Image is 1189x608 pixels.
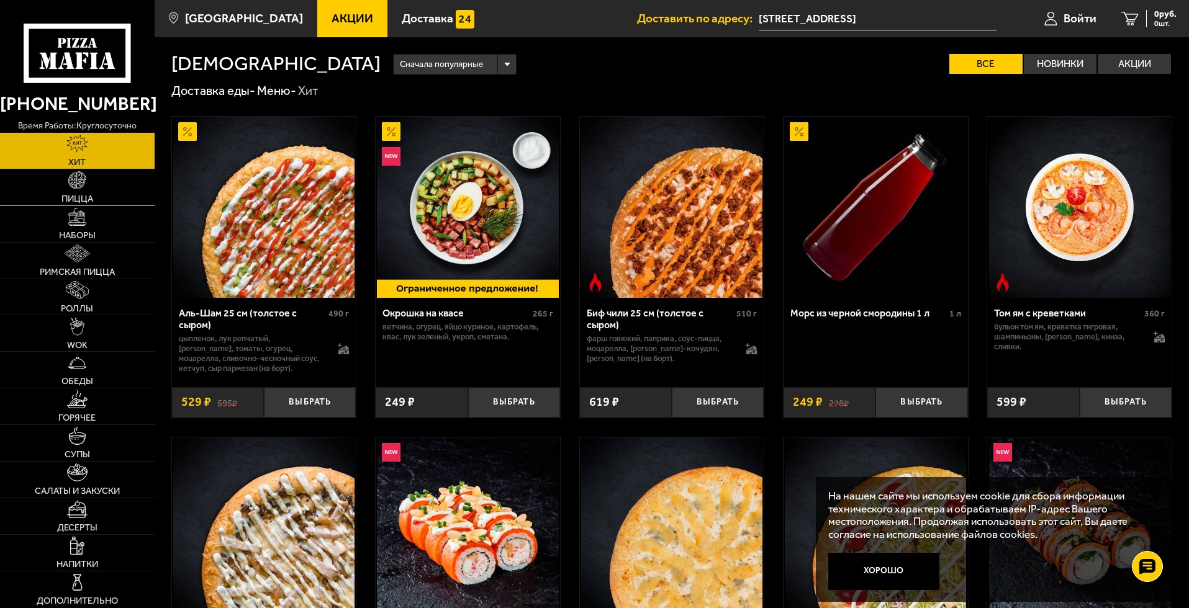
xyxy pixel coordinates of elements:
[67,341,88,350] span: WOK
[257,83,296,98] a: Меню-
[993,443,1012,462] img: Новинка
[37,596,118,606] span: Дополнительно
[1080,387,1172,418] button: Выбрать
[1064,12,1096,24] span: Войти
[997,396,1026,408] span: 599 ₽
[264,387,356,418] button: Выбрать
[61,377,93,386] span: Обеды
[332,12,373,24] span: Акции
[402,12,453,24] span: Доставка
[580,117,764,298] a: Острое блюдоБиф чили 25 см (толстое с сыром)
[179,307,326,331] div: Аль-Шам 25 см (толстое с сыром)
[1154,10,1177,19] span: 0 руб.
[171,83,255,98] a: Доставка еды-
[61,304,93,313] span: Роллы
[456,10,474,29] img: 15daf4d41897b9f0e9f617042186c801.svg
[994,307,1141,319] div: Том ям с креветками
[172,117,356,298] a: АкционныйАль-Шам 25 см (толстое с сыром)
[35,486,120,496] span: Салаты и закуски
[58,413,96,422] span: Горячее
[759,7,997,30] span: Россия, Санкт-Петербург, Наличная улица, 35к3
[382,122,400,141] img: Акционный
[217,396,237,408] s: 595 ₽
[790,307,946,319] div: Морс из черной смородины 1 л
[994,322,1141,352] p: бульон том ям, креветка тигровая, шампиньоны, [PERSON_NAME], кинза, сливки.
[385,396,415,408] span: 249 ₽
[829,396,849,408] s: 278 ₽
[875,387,967,418] button: Выбрать
[173,117,355,298] img: Аль-Шам 25 см (толстое с сыром)
[171,54,381,74] h1: [DEMOGRAPHIC_DATA]
[828,490,1153,541] p: На нашем сайте мы используем cookie для сбора информации технического характера и обрабатываем IP...
[784,117,968,298] a: АкционныйМорс из черной смородины 1 л
[65,450,90,459] span: Супы
[637,12,759,24] span: Доставить по адресу:
[1144,308,1165,319] span: 360 г
[1098,54,1171,74] label: Акции
[468,387,560,418] button: Выбрать
[57,560,98,569] span: Напитки
[949,308,961,319] span: 1 л
[382,307,530,319] div: Окрошка на квасе
[587,334,734,364] p: фарш говяжий, паприка, соус-пицца, моцарелла, [PERSON_NAME]-кочудян, [PERSON_NAME] (на борт).
[949,54,1023,74] label: Все
[376,117,560,298] a: АкционныйНовинкаОкрошка на квасе
[400,53,483,76] span: Сначала популярные
[989,117,1170,298] img: Том ям с креветками
[581,117,762,298] img: Биф чили 25 см (толстое с сыром)
[790,122,808,141] img: Акционный
[179,334,326,373] p: цыпленок, лук репчатый, [PERSON_NAME], томаты, огурец, моцарелла, сливочно-чесночный соус, кетчуп...
[793,396,823,408] span: 249 ₽
[759,7,997,30] input: Ваш адрес доставки
[185,12,303,24] span: [GEOGRAPHIC_DATA]
[59,231,96,240] span: Наборы
[589,396,619,408] span: 619 ₽
[828,553,940,590] button: Хорошо
[61,194,93,203] span: Пицца
[57,523,97,532] span: Десерты
[68,158,86,167] span: Хит
[533,308,553,319] span: 265 г
[1024,54,1097,74] label: Новинки
[382,443,400,462] img: Новинка
[736,308,757,319] span: 510 г
[178,122,197,141] img: Акционный
[586,273,605,292] img: Острое блюдо
[1154,20,1177,27] span: 0 шт.
[785,117,966,298] img: Морс из черной смородины 1 л
[40,267,115,277] span: Римская пицца
[382,322,553,342] p: ветчина, огурец, яйцо куриное, картофель, квас, лук зеленый, укроп, сметана.
[328,308,349,319] span: 490 г
[181,396,211,408] span: 529 ₽
[672,387,764,418] button: Выбрать
[298,83,319,99] div: Хит
[382,147,400,166] img: Новинка
[993,273,1012,292] img: Острое блюдо
[587,307,734,331] div: Биф чили 25 см (толстое с сыром)
[377,117,558,298] img: Окрошка на квасе
[987,117,1172,298] a: Острое блюдоТом ям с креветками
